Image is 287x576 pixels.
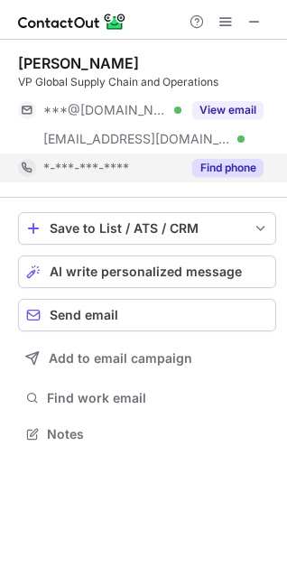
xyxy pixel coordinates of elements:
button: Reveal Button [192,101,264,119]
span: ***@[DOMAIN_NAME] [43,102,168,118]
button: Reveal Button [192,159,264,177]
span: Send email [50,308,118,322]
button: Send email [18,299,276,331]
span: Add to email campaign [49,351,192,366]
div: [PERSON_NAME] [18,54,139,72]
span: Notes [47,426,269,442]
button: save-profile-one-click [18,212,276,245]
button: Notes [18,422,276,447]
span: AI write personalized message [50,265,242,279]
div: Save to List / ATS / CRM [50,221,245,236]
button: Add to email campaign [18,342,276,375]
div: VP Global Supply Chain and Operations [18,74,276,90]
button: Find work email [18,386,276,411]
span: [EMAIL_ADDRESS][DOMAIN_NAME] [43,131,231,147]
button: AI write personalized message [18,255,276,288]
img: ContactOut v5.3.10 [18,11,126,33]
span: Find work email [47,390,269,406]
